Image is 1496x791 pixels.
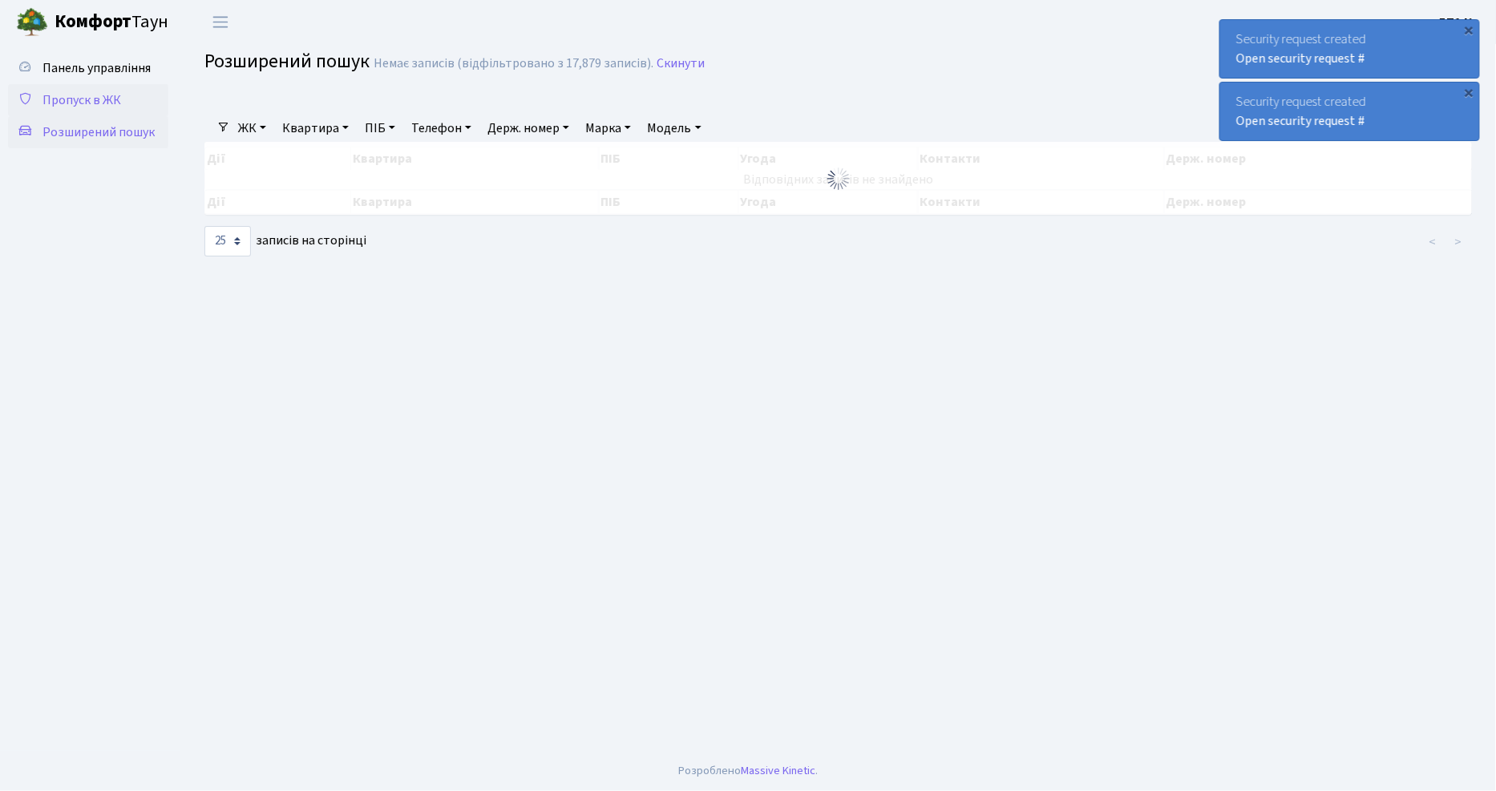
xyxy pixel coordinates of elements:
[481,115,576,142] a: Держ. номер
[1220,20,1479,78] div: Security request created
[374,56,653,71] div: Немає записів (відфільтровано з 17,879 записів).
[42,59,151,77] span: Панель управління
[276,115,355,142] a: Квартира
[204,226,366,256] label: записів на сторінці
[826,166,851,192] img: Обробка...
[741,762,815,779] a: Massive Kinetic
[8,52,168,84] a: Панель управління
[1220,83,1479,140] div: Security request created
[42,91,121,109] span: Пропуск в ЖК
[1462,22,1478,38] div: ×
[405,115,478,142] a: Телефон
[1462,84,1478,100] div: ×
[8,84,168,116] a: Пропуск в ЖК
[55,9,131,34] b: Комфорт
[232,115,273,142] a: ЖК
[579,115,637,142] a: Марка
[1437,14,1477,31] b: ДП1 К.
[204,226,251,256] select: записів на сторінці
[8,116,168,148] a: Розширений пошук
[55,9,168,36] span: Таун
[358,115,402,142] a: ПІБ
[1236,112,1365,130] a: Open security request #
[42,123,155,141] span: Розширений пошук
[1236,50,1365,67] a: Open security request #
[204,47,370,75] span: Розширений пошук
[657,56,705,71] a: Скинути
[200,9,241,35] button: Переключити навігацію
[16,6,48,38] img: logo.png
[678,762,818,780] div: Розроблено .
[1437,13,1477,32] a: ДП1 К.
[641,115,707,142] a: Модель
